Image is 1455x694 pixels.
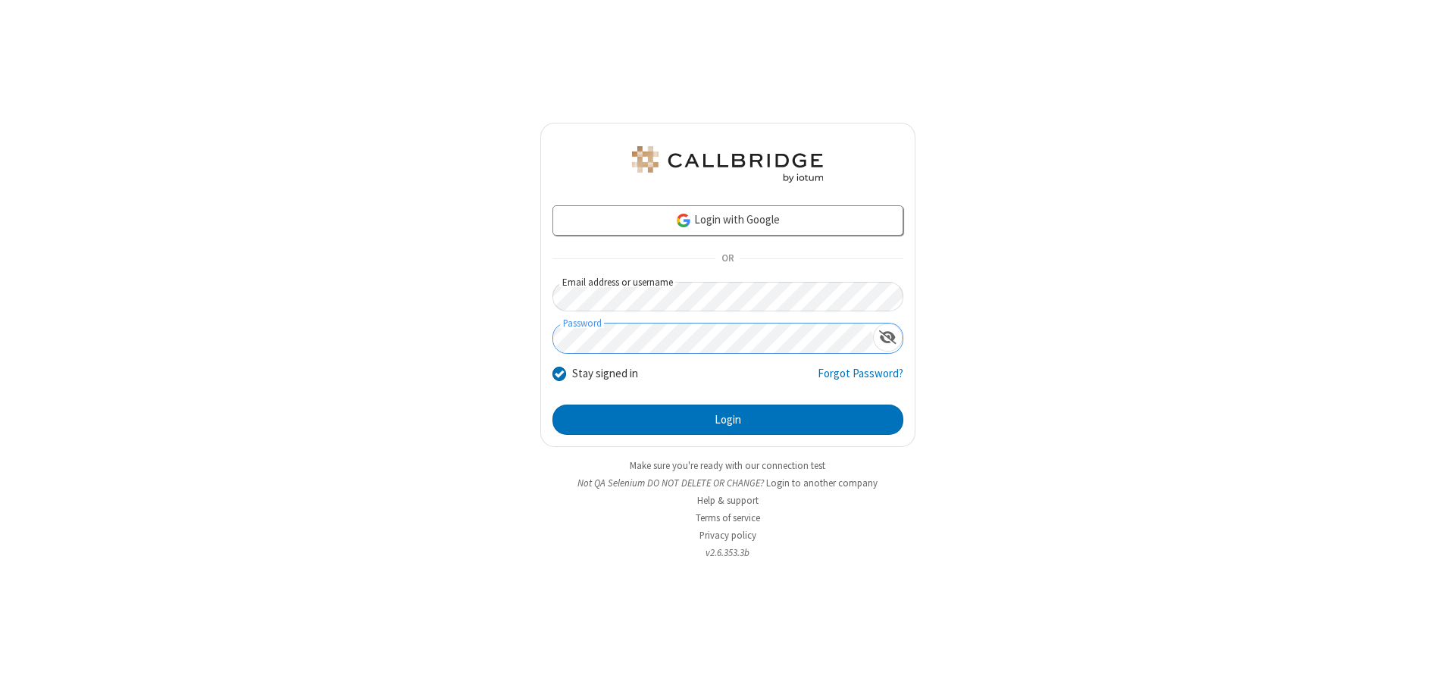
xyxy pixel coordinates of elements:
span: OR [715,249,740,270]
a: Privacy policy [699,529,756,542]
div: Show password [873,324,903,352]
iframe: Chat [1417,655,1444,683]
li: v2.6.353.3b [540,546,915,560]
input: Password [553,324,873,353]
a: Make sure you're ready with our connection test [630,459,825,472]
label: Stay signed in [572,365,638,383]
input: Email address or username [552,282,903,311]
img: QA Selenium DO NOT DELETE OR CHANGE [629,146,826,183]
a: Login with Google [552,205,903,236]
img: google-icon.png [675,212,692,229]
button: Login [552,405,903,435]
button: Login to another company [766,476,878,490]
li: Not QA Selenium DO NOT DELETE OR CHANGE? [540,476,915,490]
a: Terms of service [696,511,760,524]
a: Help & support [697,494,759,507]
a: Forgot Password? [818,365,903,394]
